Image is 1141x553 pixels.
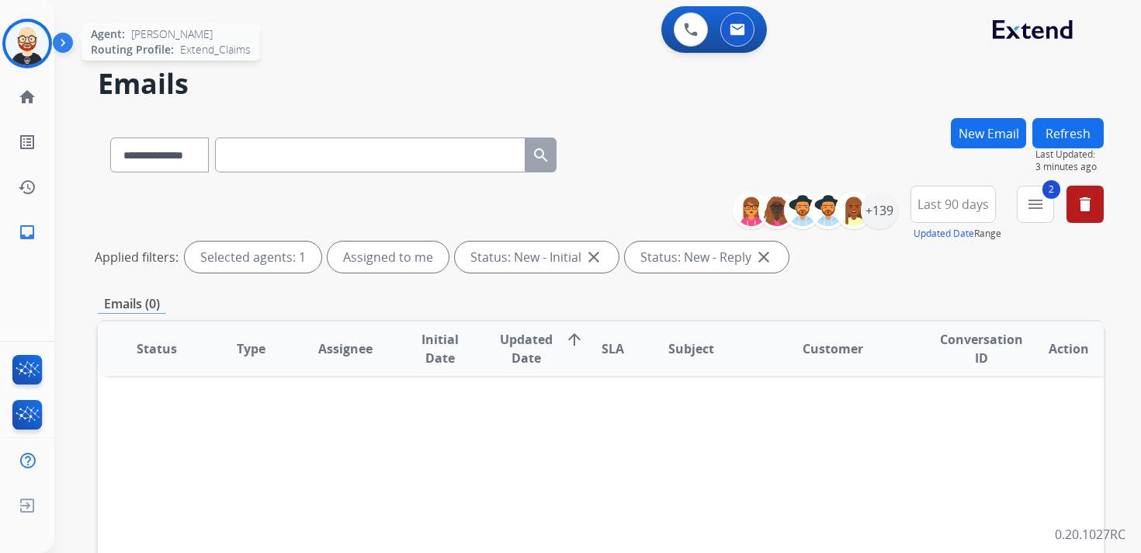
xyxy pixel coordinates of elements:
p: Emails (0) [98,294,166,314]
p: 0.20.1027RC [1055,525,1125,544]
span: SLA [602,339,624,358]
div: Assigned to me [328,242,449,273]
mat-icon: close [754,248,773,266]
span: Last 90 days [917,201,989,207]
mat-icon: list_alt [18,133,36,151]
span: Updated Date [500,330,553,367]
button: New Email [951,118,1026,148]
button: Refresh [1032,118,1104,148]
span: Type [237,339,265,358]
button: 2 [1017,186,1054,223]
div: +139 [861,192,898,229]
mat-icon: delete [1076,195,1094,214]
mat-icon: search [532,146,550,165]
mat-icon: history [18,178,36,197]
mat-icon: arrow_upward [565,330,584,349]
span: Status [137,339,177,358]
span: Conversation ID [940,330,1023,367]
div: Status: New - Reply [625,242,789,273]
mat-icon: close [584,248,603,266]
span: Subject [668,339,714,358]
span: Extend_Claims [180,42,251,57]
mat-icon: menu [1026,195,1045,214]
img: avatar [5,22,49,65]
span: 3 minutes ago [1035,161,1104,173]
h2: Emails [98,68,1104,99]
span: [PERSON_NAME] [131,26,213,42]
button: Updated Date [914,228,974,240]
mat-icon: inbox [18,223,36,242]
p: Applied filters: [95,248,179,266]
span: Range [914,227,1001,240]
span: Assignee [318,339,373,358]
span: Initial Date [405,330,473,367]
span: 2 [1042,180,1060,199]
span: Agent: [91,26,125,42]
th: Action [1009,322,1104,376]
div: Selected agents: 1 [185,242,321,273]
span: Customer [803,339,863,358]
div: Status: New - Initial [455,242,619,273]
span: Last Updated: [1035,148,1104,161]
span: Routing Profile: [91,42,174,57]
mat-icon: home [18,88,36,106]
button: Last 90 days [910,186,996,223]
